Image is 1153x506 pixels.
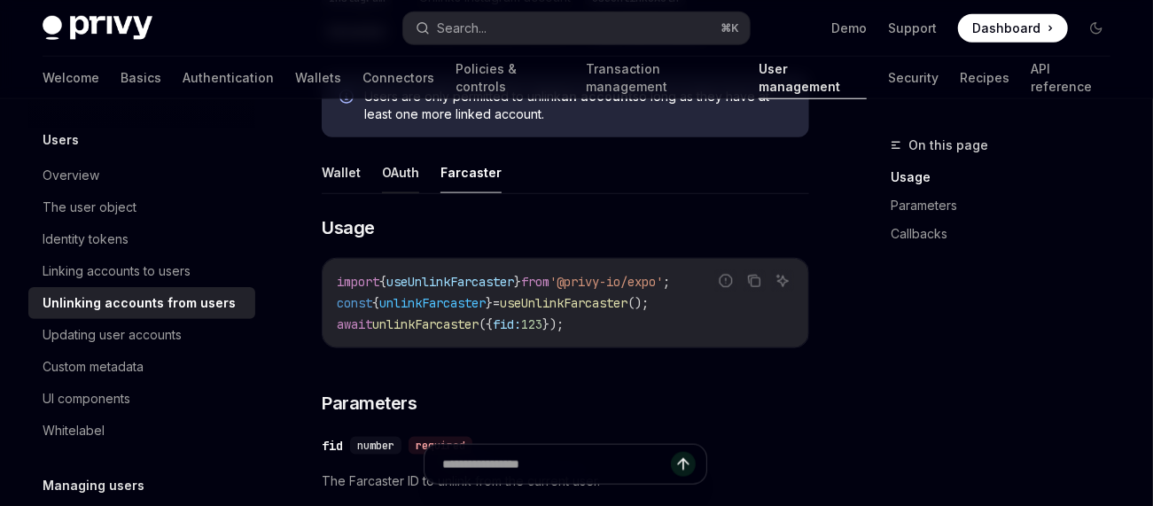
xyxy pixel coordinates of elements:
span: Parameters [322,391,417,416]
button: Farcaster [440,152,502,193]
a: Linking accounts to users [28,255,255,287]
a: Welcome [43,57,99,99]
a: Updating user accounts [28,319,255,351]
span: await [337,316,372,332]
span: ({ [479,316,493,332]
span: Usage [322,215,375,240]
h5: Users [43,129,79,151]
div: Overview [43,165,99,186]
span: fid: [493,316,521,332]
span: unlinkFarcaster [379,295,486,311]
button: Copy the contents from the code block [743,269,766,292]
div: The user object [43,197,136,218]
span: }); [542,316,564,332]
a: Authentication [183,57,274,99]
div: Identity tokens [43,229,129,250]
a: Whitelabel [28,415,255,447]
a: Security [888,57,939,99]
span: Dashboard [972,19,1040,37]
span: useUnlinkFarcaster [500,295,627,311]
div: required [409,437,472,455]
button: Wallet [322,152,361,193]
span: } [486,295,493,311]
a: API reference [1031,57,1110,99]
a: User management [759,57,867,99]
button: Ask AI [771,269,794,292]
a: Basics [121,57,161,99]
span: ⌘ K [721,21,739,35]
a: Identity tokens [28,223,255,255]
a: Support [888,19,937,37]
span: ; [663,274,670,290]
button: Toggle dark mode [1082,14,1110,43]
a: Connectors [362,57,434,99]
h5: Managing users [43,475,144,496]
a: Overview [28,160,255,191]
div: Search... [437,18,487,39]
a: UI components [28,383,255,415]
span: = [493,295,500,311]
div: Custom metadata [43,356,144,378]
a: Custom metadata [28,351,255,383]
div: Whitelabel [43,420,105,441]
div: Updating user accounts [43,324,182,346]
a: Parameters [891,191,1125,220]
a: Callbacks [891,220,1125,248]
a: The user object [28,191,255,223]
a: Transaction management [586,57,737,99]
div: fid [322,437,343,455]
span: { [379,274,386,290]
span: (); [627,295,649,311]
a: Dashboard [958,14,1068,43]
span: 123 [521,316,542,332]
span: from [521,274,549,290]
span: useUnlinkFarcaster [386,274,514,290]
span: } [514,274,521,290]
a: Wallets [295,57,341,99]
span: number [357,439,394,453]
div: Linking accounts to users [43,261,191,282]
div: Unlinking accounts from users [43,292,236,314]
div: UI components [43,388,130,409]
button: Send message [671,452,696,477]
span: '@privy-io/expo' [549,274,663,290]
a: Demo [831,19,867,37]
a: Recipes [960,57,1009,99]
span: Users are only permitted to unlink so long as they have at least one more linked account. [364,88,791,123]
a: Usage [891,163,1125,191]
a: Unlinking accounts from users [28,287,255,319]
span: import [337,274,379,290]
button: OAuth [382,152,419,193]
img: dark logo [43,16,152,41]
a: Policies & controls [456,57,565,99]
button: Report incorrect code [714,269,737,292]
span: const [337,295,372,311]
button: Search...⌘K [403,12,750,44]
span: unlinkFarcaster [372,316,479,332]
span: On this page [908,135,988,156]
span: { [372,295,379,311]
